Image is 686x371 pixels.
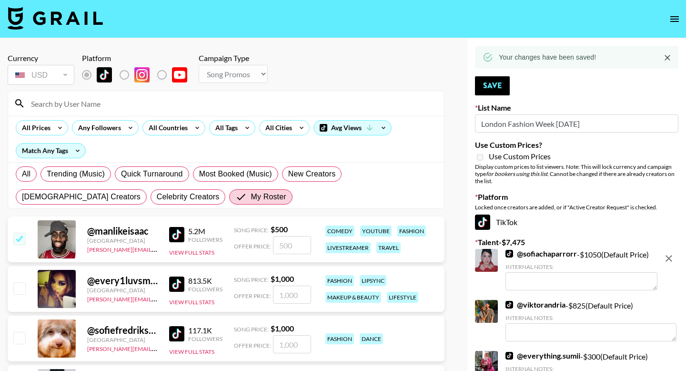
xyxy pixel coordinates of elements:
button: remove [659,249,678,268]
div: - $ 825 (Default Price) [505,300,676,341]
span: All [22,168,30,180]
span: [DEMOGRAPHIC_DATA] Creators [22,191,141,203]
button: View Full Stats [169,249,214,256]
span: New Creators [288,168,336,180]
span: Song Price: [234,227,269,234]
div: dance [360,333,383,344]
label: Use Custom Prices? [475,140,678,150]
input: 1,000 [273,286,311,304]
div: Followers [188,286,222,293]
div: Avg Views [314,121,391,135]
div: [GEOGRAPHIC_DATA] [87,237,158,244]
div: Internal Notes: [505,314,676,321]
button: View Full Stats [169,299,214,306]
div: - $ 1050 (Default Price) [505,249,657,290]
a: [PERSON_NAME][EMAIL_ADDRESS][DOMAIN_NAME] [87,244,228,253]
div: Followers [188,335,222,342]
div: All Prices [16,121,52,135]
img: TikTok [169,326,184,341]
div: 813.5K [188,276,222,286]
div: Remove selected talent to change your currency [8,63,74,87]
div: All Cities [260,121,294,135]
div: TikTok [475,215,678,230]
button: Close [660,51,675,65]
img: TikTok [169,227,184,242]
div: lipsync [360,275,386,286]
div: makeup & beauty [325,292,381,303]
img: TikTok [505,250,513,258]
img: TikTok [505,352,513,360]
div: Locked once creators are added, or if "Active Creator Request" is checked. [475,204,678,211]
span: Trending (Music) [47,168,105,180]
div: @ sofiefredriksson [87,324,158,336]
div: [GEOGRAPHIC_DATA] [87,336,158,343]
span: Offer Price: [234,342,271,349]
div: [GEOGRAPHIC_DATA] [87,287,158,294]
span: Offer Price: [234,243,271,250]
div: Followers [188,236,222,243]
div: Campaign Type [199,53,268,63]
input: 500 [273,236,311,254]
div: All Countries [143,121,190,135]
span: My Roster [251,191,286,203]
div: fashion [397,226,426,237]
div: All Tags [210,121,240,135]
div: Match Any Tags [16,144,85,158]
div: @ manlikeisaac [87,225,158,237]
div: livestreamer [325,242,371,253]
img: TikTok [97,67,112,82]
label: Talent - $ 7,475 [475,237,678,247]
a: @everything.sumii [505,351,580,361]
div: Remove selected talent to change platforms [82,65,195,85]
a: [PERSON_NAME][EMAIL_ADDRESS][DOMAIN_NAME] [87,343,228,352]
em: for bookers using this list [486,170,547,177]
img: TikTok [169,277,184,292]
span: Most Booked (Music) [199,168,272,180]
div: youtube [360,226,392,237]
strong: $ 500 [271,225,288,234]
input: Search by User Name [25,96,438,111]
div: Display custom prices to list viewers. Note: This will lock currency and campaign type . Cannot b... [475,163,678,185]
div: lifestyle [387,292,418,303]
button: open drawer [665,10,684,29]
span: Use Custom Prices [489,152,551,161]
span: Offer Price: [234,292,271,299]
label: Platform [475,192,678,202]
div: @ every1luvsmia._ [87,275,158,287]
div: travel [376,242,401,253]
span: Song Price: [234,326,269,333]
button: Save [475,76,510,95]
a: [PERSON_NAME][EMAIL_ADDRESS][DOMAIN_NAME] [87,294,228,303]
img: YouTube [172,67,187,82]
strong: $ 1,000 [271,274,294,283]
a: @sofiachaparrorr [505,249,577,258]
img: TikTok [505,301,513,309]
img: TikTok [475,215,490,230]
div: fashion [325,275,354,286]
div: Currency [8,53,74,63]
div: Your changes have been saved! [499,49,596,66]
img: Instagram [134,67,150,82]
div: 117.1K [188,326,222,335]
img: Grail Talent [8,7,103,30]
div: comedy [325,226,354,237]
span: Celebrity Creators [157,191,220,203]
label: List Name [475,103,678,113]
div: Internal Notes: [505,263,657,270]
a: @viktorandria [505,300,565,309]
strong: $ 1,000 [271,324,294,333]
div: fashion [325,333,354,344]
div: Platform [82,53,195,63]
div: 5.2M [188,227,222,236]
div: USD [10,67,72,83]
div: Any Followers [72,121,123,135]
button: View Full Stats [169,348,214,355]
input: 1,000 [273,335,311,353]
span: Quick Turnaround [121,168,183,180]
span: Song Price: [234,276,269,283]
